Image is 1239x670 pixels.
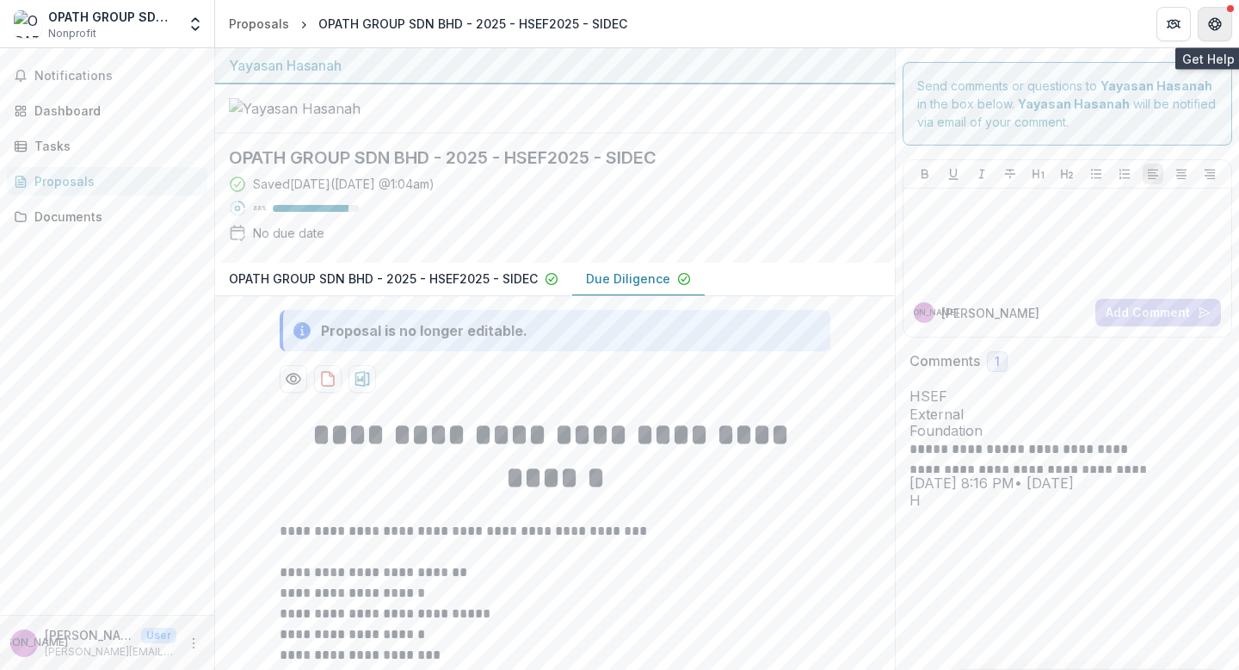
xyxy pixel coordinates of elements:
[280,365,307,393] button: Preview 4c9ed9a7-9a30-4c4e-91da-81cb706e69db-1.pdf
[1028,164,1049,184] button: Heading 1
[909,473,1225,493] p: [DATE] 8:16 PM • [DATE]
[1143,164,1163,184] button: Align Left
[14,10,41,38] img: OPATH GROUP SDN BHD
[1171,164,1192,184] button: Align Center
[915,164,935,184] button: Bold
[229,15,289,33] div: Proposals
[971,164,992,184] button: Italicize
[909,386,1225,406] p: HSEF
[229,270,538,288] p: OPATH GROUP SDN BHD - 2025 - HSEF2025 - SIDEC
[943,164,964,184] button: Underline
[141,628,176,643] p: User
[7,62,207,90] button: Notifications
[7,167,207,195] a: Proposals
[1100,78,1212,93] strong: Yayasan Hasanah
[909,353,980,369] h2: Comments
[995,355,1000,369] span: 1
[1198,7,1232,41] button: Get Help
[1086,164,1106,184] button: Bullet List
[229,55,881,76] div: Yayasan Hasanah
[903,62,1232,146] div: Send comments or questions to in the box below. will be notified via email of your comment.
[890,308,959,317] div: Jeff Chua OPACK
[253,224,324,242] div: No due date
[1199,164,1220,184] button: Align Right
[1057,164,1077,184] button: Heading 2
[229,147,854,168] h2: OPATH GROUP SDN BHD - 2025 - HSEF2025 - SIDEC
[941,304,1039,322] p: [PERSON_NAME]
[909,406,1225,423] span: External
[253,175,435,193] div: Saved [DATE] ( [DATE] @ 1:04am )
[909,423,1225,439] span: Foundation
[586,270,670,288] p: Due Diligence
[1000,164,1020,184] button: Strike
[34,208,194,226] div: Documents
[48,26,96,41] span: Nonprofit
[1095,299,1221,326] button: Add Comment
[318,15,627,33] div: OPATH GROUP SDN BHD - 2025 - HSEF2025 - SIDEC
[253,202,266,214] p: 88 %
[34,69,200,84] span: Notifications
[7,202,207,231] a: Documents
[183,7,207,41] button: Open entity switcher
[909,493,1225,507] div: HSEF
[222,11,634,36] nav: breadcrumb
[222,11,296,36] a: Proposals
[348,365,376,393] button: download-proposal
[1018,96,1130,111] strong: Yayasan Hasanah
[34,137,194,155] div: Tasks
[45,644,176,660] p: [PERSON_NAME][EMAIL_ADDRESS][DOMAIN_NAME]
[183,633,204,654] button: More
[321,320,527,341] div: Proposal is no longer editable.
[314,365,342,393] button: download-proposal
[34,102,194,120] div: Dashboard
[34,172,194,190] div: Proposals
[45,626,134,644] p: [PERSON_NAME] [PERSON_NAME]
[48,8,176,26] div: OPATH GROUP SDN BHD
[7,96,207,125] a: Dashboard
[1114,164,1135,184] button: Ordered List
[7,132,207,160] a: Tasks
[229,98,401,119] img: Yayasan Hasanah
[1156,7,1191,41] button: Partners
